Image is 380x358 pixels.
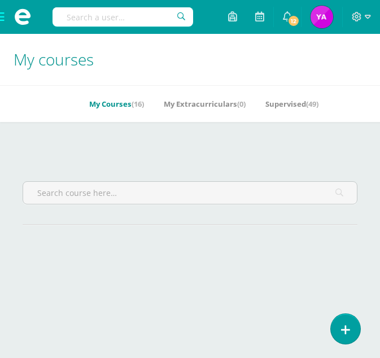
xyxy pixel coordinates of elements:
span: My courses [14,49,94,70]
span: (49) [306,99,318,109]
a: My Extracurriculars(0) [164,95,246,113]
input: Search a user… [53,7,193,27]
span: (16) [132,99,144,109]
a: My Courses(16) [89,95,144,113]
input: Search course here… [23,182,357,204]
img: 29436bcc5016e886476a3ec9d74a0766.png [311,6,333,28]
a: Supervised(49) [265,95,318,113]
span: (0) [237,99,246,109]
span: 12 [287,15,300,27]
